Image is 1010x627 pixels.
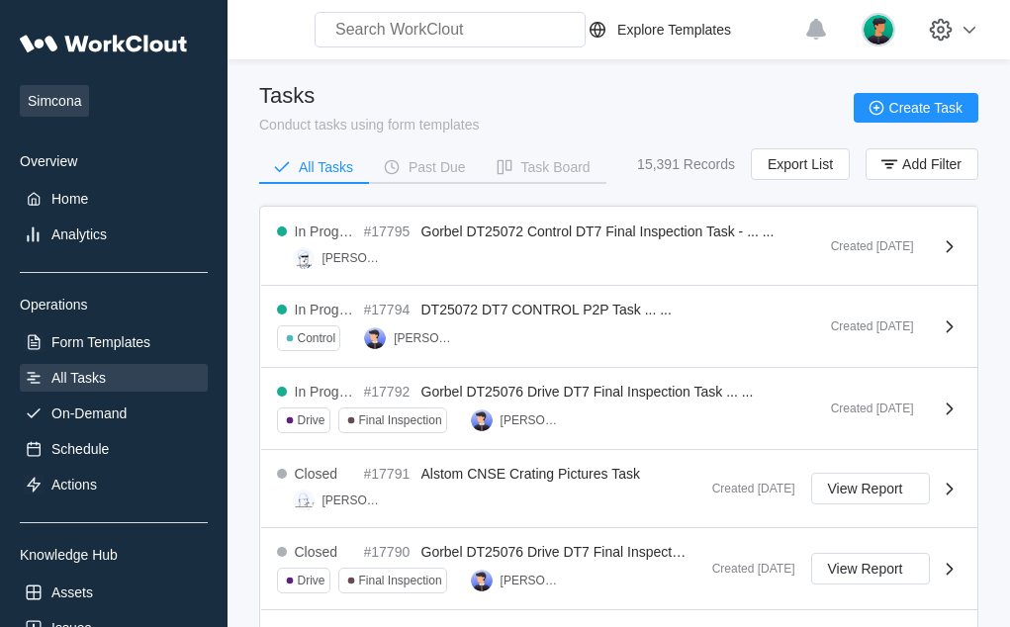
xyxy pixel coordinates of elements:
[51,370,106,386] div: All Tasks
[828,482,903,495] span: View Report
[902,157,962,171] span: Add Filter
[501,413,562,427] div: [PERSON_NAME]
[854,93,978,123] button: Create Task
[696,482,795,495] div: Created [DATE]
[421,466,640,482] span: Alstom CNSE Crating Pictures Task
[751,148,850,180] button: Export List
[20,400,208,427] a: On-Demand
[409,160,466,174] div: Past Due
[20,435,208,463] a: Schedule
[471,409,493,431] img: user-5.png
[862,13,895,46] img: user.png
[394,331,455,345] div: [PERSON_NAME]
[20,364,208,392] a: All Tasks
[20,297,208,313] div: Operations
[295,302,356,317] div: In Progress
[293,490,315,511] img: clout-09.png
[20,547,208,563] div: Knowledge Hub
[20,328,208,356] a: Form Templates
[322,251,384,265] div: [PERSON_NAME]
[259,117,480,133] div: Conduct tasks using form templates
[815,402,914,415] div: Created [DATE]
[768,157,833,171] span: Export List
[20,471,208,498] a: Actions
[471,570,493,591] img: user-5.png
[364,327,386,349] img: user-5.png
[20,221,208,248] a: Analytics
[364,384,413,400] div: #17792
[315,12,586,47] input: Search WorkClout
[51,405,127,421] div: On-Demand
[811,553,930,584] button: View Report
[421,384,754,400] span: Gorbel DT25076 Drive DT7 Final Inspection Task ... ...
[521,160,591,174] div: Task Board
[828,562,903,576] span: View Report
[261,208,977,286] a: In Progress#17795Gorbel DT25072 Control DT7 Final Inspection Task - ... ...[PERSON_NAME]Created [...
[889,101,963,115] span: Create Task
[322,493,384,507] div: [PERSON_NAME]
[866,148,978,180] button: Add Filter
[364,224,413,239] div: #17795
[359,413,442,427] div: Final Inspection
[586,18,794,42] a: Explore Templates
[369,152,482,182] button: Past Due
[261,528,977,610] a: Closed#17790Gorbel DT25076 Drive DT7 Final Inspection Task ... ...DriveFinal Inspection[PERSON_NA...
[298,413,325,427] div: Drive
[259,83,480,109] div: Tasks
[364,544,413,560] div: #17790
[51,226,107,242] div: Analytics
[482,152,606,182] button: Task Board
[261,286,977,368] a: In Progress#17794DT25072 DT7 CONTROL P2P Task ... ...Control[PERSON_NAME]Created [DATE]
[20,153,208,169] div: Overview
[617,22,731,38] div: Explore Templates
[261,450,977,528] a: Closed#17791Alstom CNSE Crating Pictures Task[PERSON_NAME]Created [DATE]View Report
[815,319,914,333] div: Created [DATE]
[421,544,754,560] span: Gorbel DT25076 Drive DT7 Final Inspection Task ... ...
[299,160,353,174] div: All Tasks
[421,224,775,239] span: Gorbel DT25072 Control DT7 Final Inspection Task - ... ...
[295,466,338,482] div: Closed
[637,156,735,172] div: 15,391 Records
[20,185,208,213] a: Home
[293,247,315,269] img: clout-01.png
[51,334,150,350] div: Form Templates
[51,477,97,493] div: Actions
[364,466,413,482] div: #17791
[421,302,672,317] span: DT25072 DT7 CONTROL P2P Task ... ...
[298,331,336,345] div: Control
[259,152,369,182] button: All Tasks
[298,574,325,587] div: Drive
[20,579,208,606] a: Assets
[51,441,109,457] div: Schedule
[811,473,930,504] button: View Report
[51,191,88,207] div: Home
[295,224,356,239] div: In Progress
[261,368,977,450] a: In Progress#17792Gorbel DT25076 Drive DT7 Final Inspection Task ... ...DriveFinal Inspection[PERS...
[295,384,356,400] div: In Progress
[815,239,914,253] div: Created [DATE]
[359,574,442,587] div: Final Inspection
[501,574,562,587] div: [PERSON_NAME]
[295,544,338,560] div: Closed
[20,85,89,117] span: Simcona
[696,562,795,576] div: Created [DATE]
[364,302,413,317] div: #17794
